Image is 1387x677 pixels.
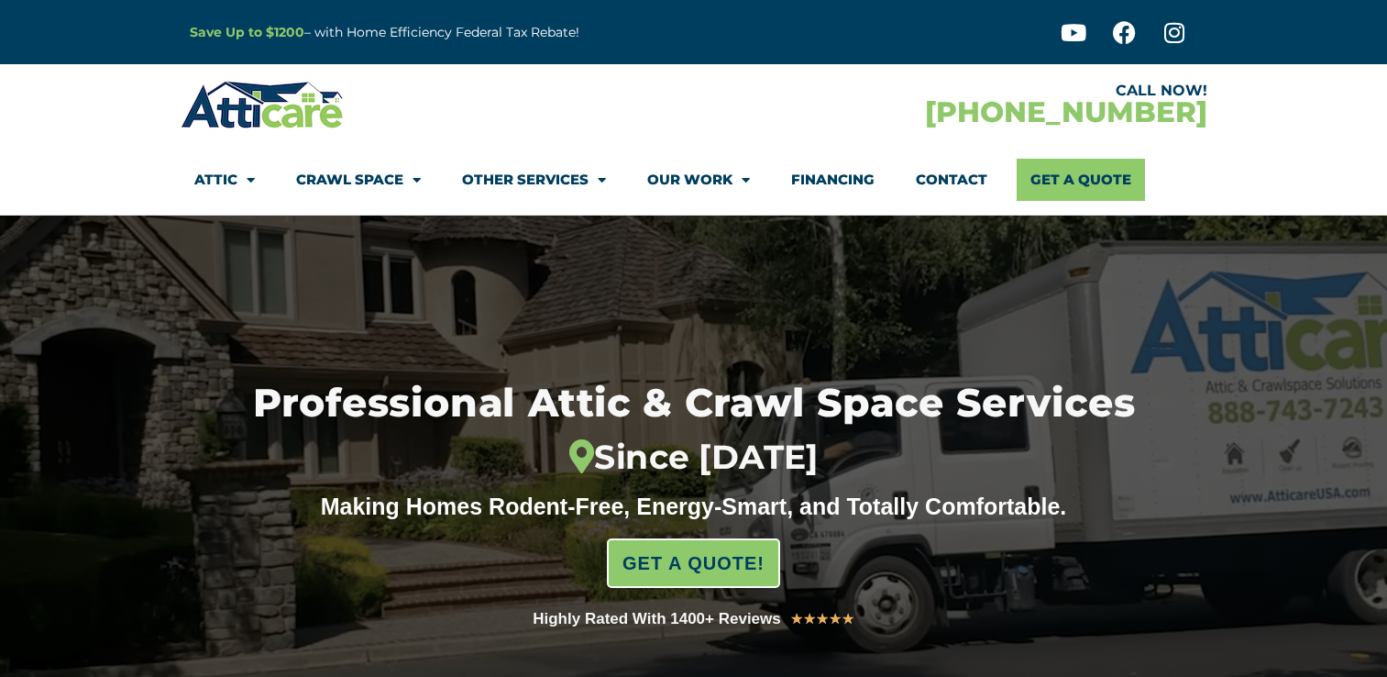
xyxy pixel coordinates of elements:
[791,159,875,201] a: Financing
[803,607,816,631] i: ★
[194,159,1194,201] nav: Menu
[842,607,854,631] i: ★
[829,607,842,631] i: ★
[647,159,750,201] a: Our Work
[622,545,765,582] span: GET A QUOTE!
[190,22,784,43] p: – with Home Efficiency Federal Tax Rebate!
[607,538,780,588] a: GET A QUOTE!
[533,606,781,632] div: Highly Rated With 1400+ Reviews
[1017,159,1145,201] a: Get A Quote
[694,83,1207,98] div: CALL NOW!
[286,493,1102,520] div: Making Homes Rodent-Free, Energy-Smart, and Totally Comfortable.
[296,159,421,201] a: Crawl Space
[161,438,1226,477] div: Since [DATE]
[462,159,606,201] a: Other Services
[190,24,304,40] a: Save Up to $1200
[916,159,987,201] a: Contact
[790,607,854,631] div: 5/5
[790,607,803,631] i: ★
[194,159,255,201] a: Attic
[161,383,1226,477] h1: Professional Attic & Crawl Space Services
[816,607,829,631] i: ★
